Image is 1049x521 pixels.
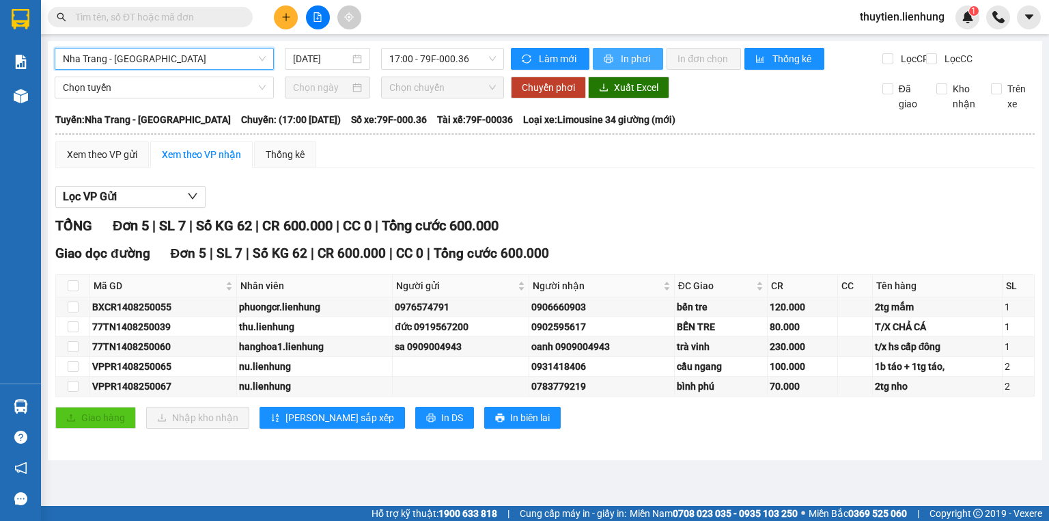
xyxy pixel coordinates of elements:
[336,217,339,234] span: |
[237,275,393,297] th: Nhân viên
[382,217,499,234] span: Tổng cước 600.000
[895,51,931,66] span: Lọc CR
[511,48,589,70] button: syncLàm mới
[630,506,798,521] span: Miền Nam
[495,413,505,424] span: printer
[875,299,1000,315] div: 2tg mắm
[396,245,423,261] span: CC 0
[1005,299,1032,315] div: 1
[162,147,241,162] div: Xem theo VP nhận
[673,508,798,519] strong: 0708 023 035 - 0935 103 250
[253,245,307,261] span: Số KG 62
[318,245,386,261] span: CR 600.000
[75,10,236,25] input: Tìm tên, số ĐT hoặc mã đơn
[63,49,266,69] span: Nha Trang - Duyên Hải
[55,186,206,208] button: Lọc VP Gửi
[266,147,305,162] div: Thống kê
[604,54,615,65] span: printer
[1005,359,1032,374] div: 2
[90,377,237,397] td: VPPR1408250067
[12,9,29,29] img: logo-vxr
[159,217,186,234] span: SL 7
[484,407,561,429] button: printerIn biên lai
[848,508,907,519] strong: 0369 525 060
[415,407,474,429] button: printerIn DS
[113,217,149,234] span: Đơn 5
[770,379,835,394] div: 70.000
[239,299,391,315] div: phuongcr.lienhung
[94,278,223,293] span: Mã GD
[372,506,497,521] span: Hỗ trợ kỹ thuật:
[621,51,652,66] span: In phơi
[187,191,198,202] span: down
[875,359,1000,374] div: 1b táo + 1tg táo,
[262,217,333,234] span: CR 600.000
[196,217,252,234] span: Số KG 62
[677,359,765,374] div: cầu ngang
[246,245,249,261] span: |
[893,81,927,111] span: Đã giao
[438,508,497,519] strong: 1900 633 818
[189,217,193,234] span: |
[152,217,156,234] span: |
[971,6,976,16] span: 1
[395,339,527,354] div: sa 0909004943
[90,337,237,357] td: 77TN1408250060
[241,112,341,127] span: Chuyến: (17:00 [DATE])
[285,410,394,425] span: [PERSON_NAME] sắp xếp
[67,147,137,162] div: Xem theo VP gửi
[57,12,66,22] span: search
[809,506,907,521] span: Miền Bắc
[510,410,550,425] span: In biên lai
[92,339,234,354] div: 77TN1408250060
[614,80,658,95] span: Xuất Excel
[90,357,237,377] td: VPPR1408250065
[260,407,405,429] button: sort-ascending[PERSON_NAME] sắp xếp
[389,245,393,261] span: |
[14,462,27,475] span: notification
[239,379,391,394] div: nu.lienhung
[917,506,919,521] span: |
[306,5,330,29] button: file-add
[1023,11,1035,23] span: caret-down
[768,275,838,297] th: CR
[770,359,835,374] div: 100.000
[441,410,463,425] span: In DS
[677,319,765,334] div: BẾN TRE
[396,278,515,293] span: Người gửi
[389,77,496,98] span: Chọn chuyến
[311,245,314,261] span: |
[92,299,234,315] div: BXCR1408250055
[770,299,835,315] div: 120.000
[171,245,207,261] span: Đơn 5
[875,319,1000,334] div: T/X CHẢ CÁ
[593,48,663,70] button: printerIn phơi
[313,12,322,22] span: file-add
[677,379,765,394] div: bình phú
[588,77,669,98] button: downloadXuất Excel
[63,188,117,205] span: Lọc VP Gửi
[92,319,234,334] div: 77TN1408250039
[1005,319,1032,334] div: 1
[146,407,249,429] button: downloadNhập kho nhận
[992,11,1005,23] img: phone-icon
[426,413,436,424] span: printer
[973,509,983,518] span: copyright
[801,511,805,516] span: ⚪️
[55,217,92,234] span: TỔNG
[293,51,349,66] input: 14/08/2025
[389,49,496,69] span: 17:00 - 79F-000.36
[270,413,280,424] span: sort-ascending
[875,339,1000,354] div: t/x hs cấp đông
[873,275,1003,297] th: Tên hàng
[274,5,298,29] button: plus
[90,317,237,337] td: 77TN1408250039
[14,492,27,505] span: message
[770,339,835,354] div: 230.000
[14,399,28,414] img: warehouse-icon
[14,55,28,69] img: solution-icon
[523,112,675,127] span: Loại xe: Limousine 34 giường (mới)
[239,339,391,354] div: hanghoa1.lienhung
[744,48,824,70] button: bar-chartThống kê
[351,112,427,127] span: Số xe: 79F-000.36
